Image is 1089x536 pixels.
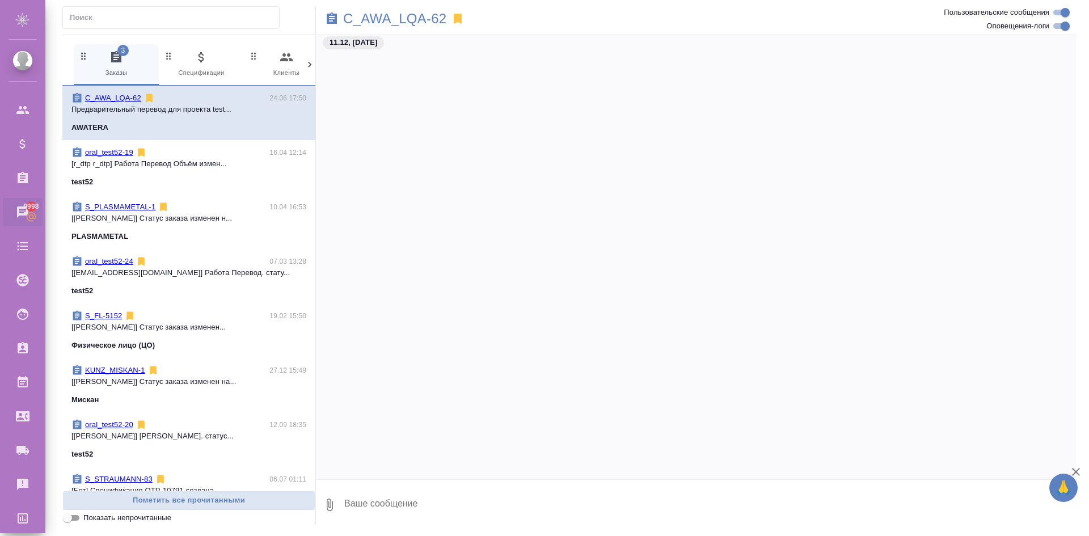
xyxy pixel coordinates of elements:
[124,310,136,322] svg: Отписаться
[69,494,309,507] span: Пометить все прочитанными
[248,50,259,61] svg: Зажми и перетащи, чтобы поменять порядок вкладок
[330,37,377,48] p: 11.12, [DATE]
[85,202,155,211] a: S_PLASMAMETAL-1
[85,311,122,320] a: S_FL-5152
[117,45,129,56] span: 3
[16,201,45,212] span: 9998
[944,7,1049,18] span: Пользовательские сообщения
[62,303,315,358] div: S_FL-515219.02 15:50[[PERSON_NAME]] Статус заказа изменен...Физическое лицо (ЦО)
[78,50,154,78] span: Заказы
[163,50,239,78] span: Спецификации
[136,419,147,431] svg: Отписаться
[85,94,141,102] a: C_AWA_LQA-62
[158,201,169,213] svg: Отписаться
[62,412,315,467] div: oral_test52-2012.09 18:35[[PERSON_NAME]] [PERSON_NAME]. статус...test52
[71,231,128,242] p: PLASMAMETAL
[269,474,306,485] p: 06.07 01:11
[71,285,93,297] p: test52
[155,474,166,485] svg: Отписаться
[71,449,93,460] p: test52
[71,431,306,442] p: [[PERSON_NAME]] [PERSON_NAME]. статус...
[85,420,133,429] a: oral_test52-20
[71,213,306,224] p: [[PERSON_NAME]] Статус заказа изменен н...
[62,140,315,195] div: oral_test52-1916.04 12:14[r_dtp r_dtp] Работа Перевод Объём измен...test52
[1054,476,1073,500] span: 🙏
[62,86,315,491] div: ...
[71,340,155,351] p: Физическое лицо (ЦО)
[83,512,171,524] span: Показать непрочитанные
[1049,474,1078,502] button: 🙏
[136,256,147,267] svg: Отписаться
[986,20,1049,32] span: Оповещения-логи
[62,467,315,521] div: S_STRAUMANN-8306.07 01:11[Бот] Спецификация OTP-10791 созданаШтрауман
[269,92,306,104] p: 24.06 17:50
[71,104,306,115] p: Предварительный перевод для проекта test...
[143,92,155,104] svg: Отписаться
[147,365,159,376] svg: Отписаться
[62,195,315,249] div: S_PLASMAMETAL-110.04 16:53[[PERSON_NAME]] Статус заказа изменен н...PLASMAMETAL
[3,198,43,226] a: 9998
[269,419,306,431] p: 12.09 18:35
[62,491,315,510] button: Пометить все прочитанными
[269,310,306,322] p: 19.02 15:50
[62,358,315,412] div: KUNZ_MISKAN-127.12 15:49[[PERSON_NAME]] Статус заказа изменен на...Мискан
[70,10,279,26] input: Поиск
[62,86,315,140] div: C_AWA_LQA-6224.06 17:50Предварительный перевод для проекта test...AWATERA
[269,147,306,158] p: 16.04 12:14
[71,158,306,170] p: [r_dtp r_dtp] Работа Перевод Объём измен...
[71,376,306,387] p: [[PERSON_NAME]] Статус заказа изменен на...
[85,257,133,265] a: oral_test52-24
[269,256,306,267] p: 07.03 13:28
[78,50,89,61] svg: Зажми и перетащи, чтобы поменять порядок вкладок
[85,148,133,157] a: oral_test52-19
[71,394,99,406] p: Мискан
[71,485,306,496] p: [Бот] Спецификация OTP-10791 создана
[62,249,315,303] div: oral_test52-2407.03 13:28[[EMAIL_ADDRESS][DOMAIN_NAME]] Работа Перевод. стату...test52
[71,267,306,278] p: [[EMAIL_ADDRESS][DOMAIN_NAME]] Работа Перевод. стату...
[343,13,446,24] a: C_AWA_LQA-62
[269,201,306,213] p: 10.04 16:53
[71,322,306,333] p: [[PERSON_NAME]] Статус заказа изменен...
[248,50,324,78] span: Клиенты
[269,365,306,376] p: 27.12 15:49
[71,176,93,188] p: test52
[85,366,145,374] a: KUNZ_MISKAN-1
[163,50,174,61] svg: Зажми и перетащи, чтобы поменять порядок вкладок
[85,475,153,483] a: S_STRAUMANN-83
[71,122,108,133] p: AWATERA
